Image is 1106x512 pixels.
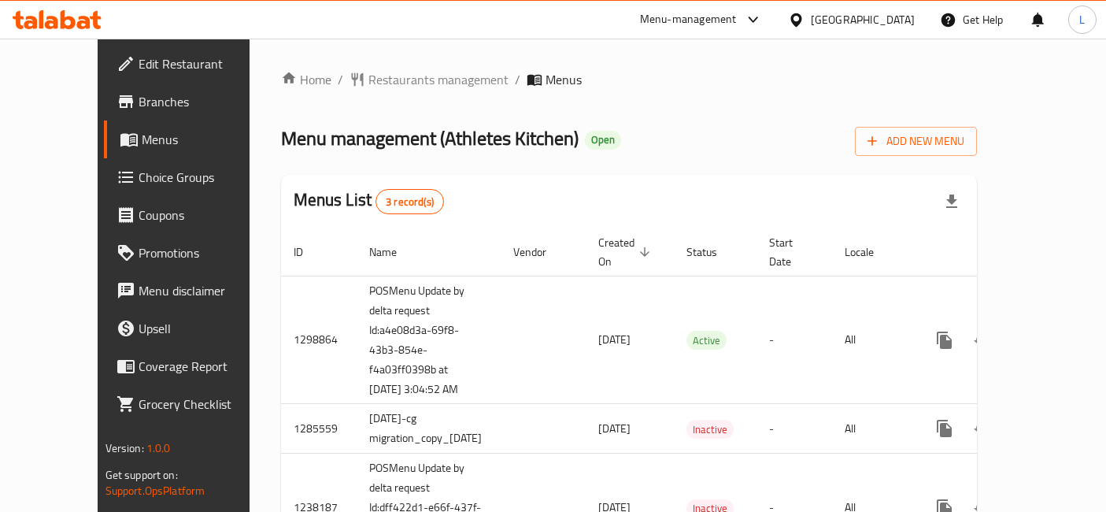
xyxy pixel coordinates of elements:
span: Created On [598,233,655,271]
a: Edit Restaurant [104,45,283,83]
a: Promotions [104,234,283,272]
a: Menus [104,121,283,158]
span: Locale [845,243,894,262]
span: Add New Menu [867,132,964,151]
a: Home [281,70,331,89]
a: Branches [104,83,283,121]
span: Branches [139,92,270,111]
span: [DATE] [598,329,631,350]
span: 3 record(s) [376,195,443,210]
td: POSMenu Update by delta request Id:a4e08d3a-69f8-43b3-854e-f4a03ff0398b at [DATE] 3:04:52 AM [357,276,501,404]
span: L [1079,11,1085,28]
div: Total records count [375,189,444,214]
li: / [338,70,343,89]
a: Choice Groups [104,158,283,196]
span: Restaurants management [368,70,509,89]
span: Menu disclaimer [139,281,270,300]
span: Coupons [139,206,270,224]
button: more [926,321,964,359]
h2: Menus List [294,188,444,214]
a: Restaurants management [350,70,509,89]
td: 1285559 [281,404,357,454]
a: Coupons [104,196,283,234]
a: Support.OpsPlatform [105,480,205,501]
span: Get support on: [105,465,178,485]
span: Menu management ( Athletes Kitchen ) [281,121,579,156]
div: Menu-management [640,10,737,29]
span: Coverage Report [139,357,270,376]
button: more [926,410,964,447]
span: 1.0.0 [146,438,171,458]
span: Promotions [139,243,270,262]
a: Coverage Report [104,347,283,385]
a: Grocery Checklist [104,385,283,423]
span: Status [686,243,738,262]
a: Upsell [104,310,283,347]
div: [GEOGRAPHIC_DATA] [811,11,915,28]
td: - [756,404,832,454]
a: Menu disclaimer [104,272,283,310]
span: Inactive [686,421,734,439]
td: All [832,404,913,454]
span: Edit Restaurant [139,54,270,73]
span: Version: [105,438,144,458]
td: [DATE]-cg migration_copy_[DATE] [357,404,501,454]
span: Name [369,243,417,262]
nav: breadcrumb [281,70,978,89]
span: Grocery Checklist [139,395,270,414]
span: Menus [142,130,270,149]
td: - [756,276,832,404]
td: All [832,276,913,404]
span: Menus [546,70,582,89]
li: / [515,70,520,89]
span: Choice Groups [139,168,270,187]
span: Vendor [513,243,567,262]
button: Add New Menu [855,127,977,156]
span: [DATE] [598,418,631,439]
span: ID [294,243,324,262]
span: Upsell [139,319,270,338]
div: Export file [933,183,971,221]
th: Actions [913,228,1089,276]
span: Start Date [769,233,813,271]
span: Open [585,133,621,147]
span: Active [686,332,727,350]
div: Open [585,131,621,150]
button: Change Status [964,410,1001,447]
td: 1298864 [281,276,357,404]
